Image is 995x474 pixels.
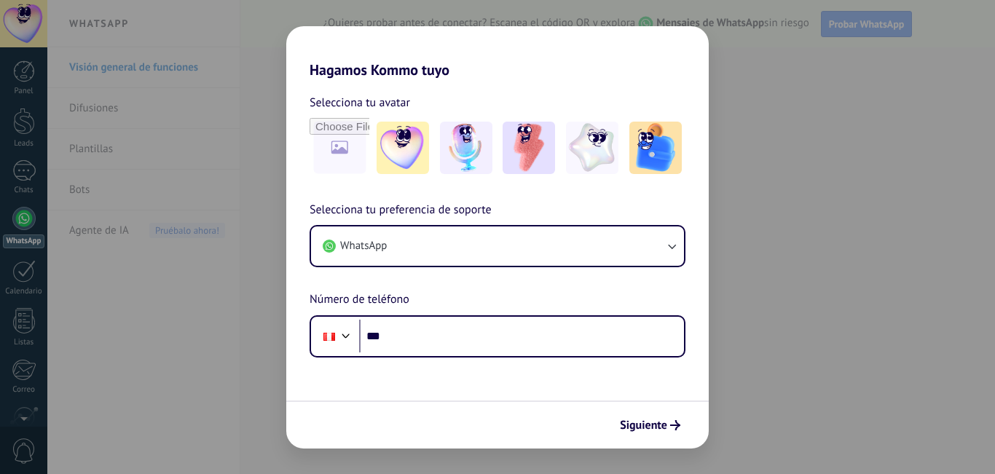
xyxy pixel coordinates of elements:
img: -1.jpeg [377,122,429,174]
button: Siguiente [613,413,687,438]
span: Siguiente [620,420,667,430]
img: -5.jpeg [629,122,682,174]
img: -2.jpeg [440,122,492,174]
h2: Hagamos Kommo tuyo [286,26,709,79]
span: Número de teléfono [310,291,409,309]
img: -4.jpeg [566,122,618,174]
img: -3.jpeg [503,122,555,174]
div: Peru: + 51 [315,321,343,352]
span: Selecciona tu preferencia de soporte [310,201,492,220]
span: WhatsApp [340,239,387,253]
span: Selecciona tu avatar [310,93,410,112]
button: WhatsApp [311,226,684,266]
